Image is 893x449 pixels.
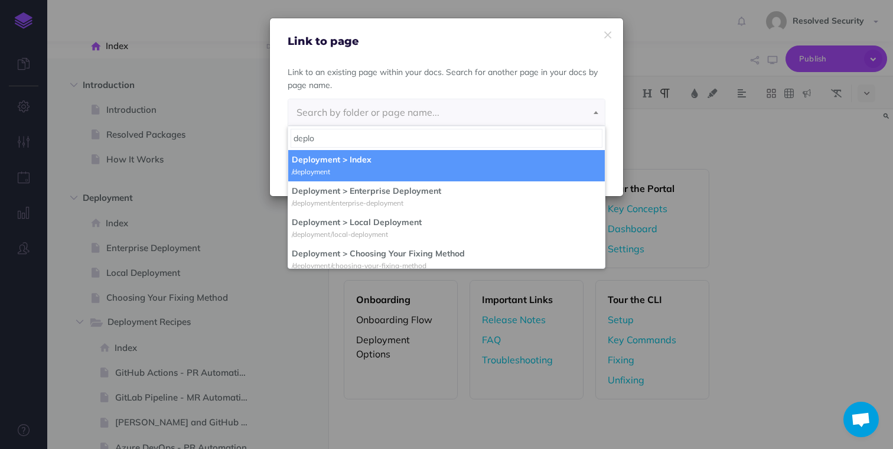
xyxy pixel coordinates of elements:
a: Open chat [843,402,879,437]
strong: Deployment > Index [292,154,371,165]
small: /deployment/enterprise-deployment [292,199,403,207]
span: Search by folder or page name... [296,106,439,118]
strong: Deployment > Enterprise Deployment [292,186,441,196]
strong: Deployment > Choosing Your Fixing Method [292,248,465,259]
h4: Link to page [288,36,605,48]
small: /deployment/local-deployment [292,230,388,239]
small: /deployment [292,167,330,176]
small: /deployment/choosing-your-fixing-method [292,261,426,270]
strong: Deployment > Local Deployment [292,217,422,227]
p: Link to an existing page within your docs. Search for another page in your docs by page name. [288,66,605,92]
